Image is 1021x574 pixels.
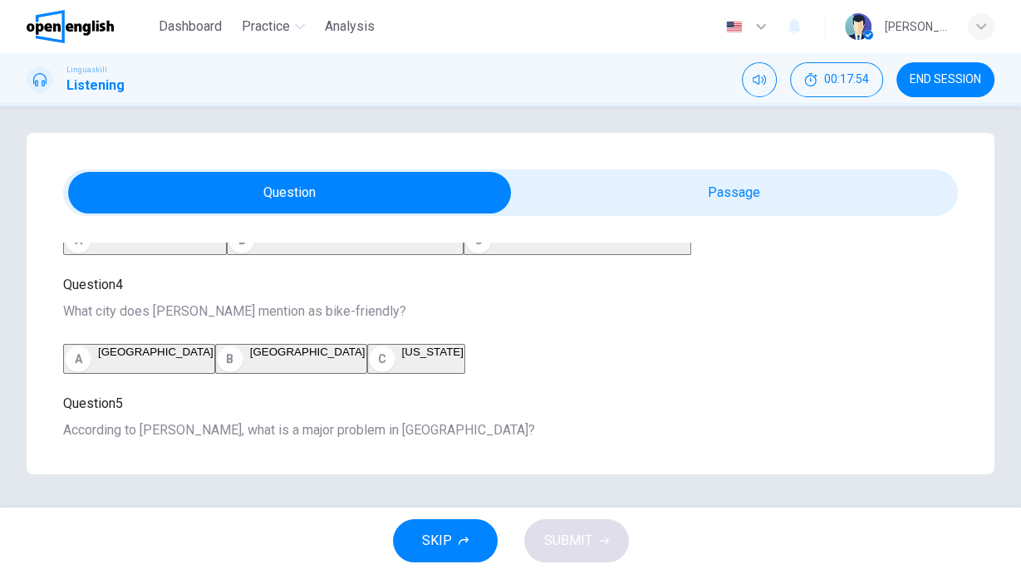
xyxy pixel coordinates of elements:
[217,346,243,372] div: B
[242,17,290,37] span: Practice
[422,529,452,552] span: SKIP
[98,346,214,358] span: [GEOGRAPHIC_DATA]
[910,73,981,86] span: END SESSION
[63,344,215,374] button: A[GEOGRAPHIC_DATA]
[152,12,228,42] button: Dashboard
[824,73,869,86] span: 00:17:54
[790,62,883,97] button: 00:17:54
[27,10,152,43] a: OpenEnglish logo
[845,13,871,40] img: Profile picture
[63,275,958,295] span: Question 4
[325,17,375,37] span: Analysis
[63,394,958,414] span: Question 5
[896,62,994,97] button: END SESSION
[63,420,958,440] span: According to [PERSON_NAME], what is a major problem in [GEOGRAPHIC_DATA]?
[724,21,744,33] img: en
[742,62,777,97] div: Mute
[63,302,958,321] span: What city does [PERSON_NAME] mention as bike-friendly?
[66,64,107,76] span: Linguaskill
[65,346,91,372] div: A
[369,346,395,372] div: C
[27,10,114,43] img: OpenEnglish logo
[159,17,222,37] span: Dashboard
[215,344,367,374] button: B[GEOGRAPHIC_DATA]
[367,344,465,374] button: C[US_STATE]
[318,12,381,42] button: Analysis
[250,346,366,358] span: [GEOGRAPHIC_DATA]
[393,519,498,562] button: SKIP
[66,76,125,96] h1: Listening
[885,17,948,37] div: [PERSON_NAME]
[235,12,312,42] button: Practice
[790,62,883,97] div: Hide
[402,346,464,358] span: [US_STATE]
